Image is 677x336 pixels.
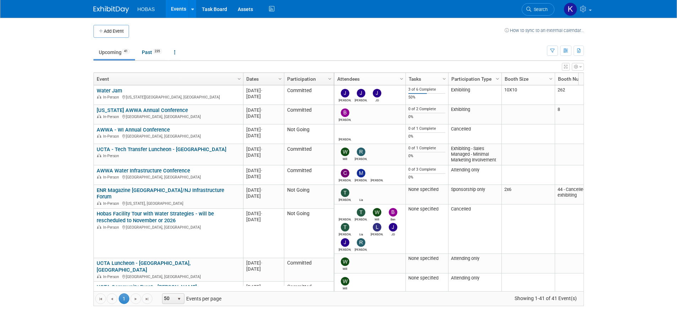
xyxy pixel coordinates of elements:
[357,89,365,97] img: Jeffrey LeBlanc
[97,167,190,174] a: AWWA Water Infrastructure Conference
[398,73,405,84] a: Column Settings
[97,225,101,229] img: In-Person Event
[261,107,262,113] span: -
[246,152,281,158] div: [DATE]
[93,46,135,59] a: Upcoming41
[339,97,351,102] div: Joe Tipton
[408,187,445,192] div: None specified
[97,200,240,206] div: [US_STATE], [GEOGRAPHIC_DATA]
[246,73,279,85] a: Dates
[555,105,608,124] td: 8
[97,260,190,273] a: UCTA Luncheon - [GEOGRAPHIC_DATA], [GEOGRAPHIC_DATA]
[408,126,445,131] div: 0 of 1 Complete
[441,76,447,82] span: Column Settings
[97,174,240,180] div: [GEOGRAPHIC_DATA], [GEOGRAPHIC_DATA]
[97,73,238,85] a: Event
[162,294,174,304] span: 50
[341,108,349,117] img: Bryant Welch
[97,114,101,118] img: In-Person Event
[261,284,262,289] span: -
[371,217,383,221] div: Will Stafford
[357,223,365,231] img: Lia Chowdhury
[448,254,501,273] td: Attending only
[246,260,281,266] div: [DATE]
[93,6,129,13] img: ExhibitDay
[448,165,501,185] td: Attending only
[97,95,101,98] img: In-Person Event
[371,177,383,182] div: Gabriel Castelblanco, P. E.
[284,144,334,165] td: Committed
[93,25,129,38] button: Add Event
[357,208,365,217] img: Tracy DeJarnett
[341,128,349,137] img: Jake Brunoehler, P. E.
[103,154,121,158] span: In-Person
[389,208,397,217] img: Ben Hunter
[448,85,501,105] td: Exhibiting
[339,217,351,221] div: Alison Reeves
[246,266,281,272] div: [DATE]
[97,146,226,153] a: UCTA - Tech Transfer Luncheon - [GEOGRAPHIC_DATA]
[547,73,555,84] a: Column Settings
[408,134,445,139] div: 0%
[284,124,334,144] td: Not Going
[408,256,445,261] div: None specified
[341,148,349,156] img: Will Stafford
[284,209,334,258] td: Not Going
[339,231,351,236] div: Ted Woolsey
[408,175,445,180] div: 0%
[495,76,500,82] span: Column Settings
[138,6,155,12] span: HOBAS
[97,201,101,205] img: In-Person Event
[97,127,170,133] a: AWWA - WI Annual Conference
[357,169,365,177] img: Mike Bussio
[341,223,349,231] img: Ted Woolsey
[97,134,101,138] img: In-Person Event
[408,87,445,92] div: 3 of 6 Complete
[341,208,349,217] img: Alison Reeves
[389,223,397,231] img: JD Demore
[98,296,103,302] span: Go to the first page
[408,95,445,100] div: 50%
[555,85,608,105] td: 262
[341,169,349,177] img: Christopher Shirazy
[355,197,367,202] div: Lia Chowdhury
[122,49,130,54] span: 41
[341,257,349,266] img: Will Stafford
[142,293,152,304] a: Go to the last page
[357,238,365,247] img: Rene Garcia
[133,296,139,302] span: Go to the next page
[284,85,334,105] td: Committed
[555,185,608,204] td: 44 - Cancelled exhibiting
[448,144,501,165] td: Exhibiting - Sales Managed - Minimal Marketing Involvement
[408,154,445,159] div: 0%
[531,7,548,12] span: Search
[448,273,501,293] td: Attending only
[505,73,550,85] a: Booth Size
[235,73,243,84] a: Column Settings
[261,127,262,132] span: -
[261,168,262,173] span: -
[103,95,121,100] span: In-Person
[408,206,445,212] div: None specified
[373,208,381,217] img: Will Stafford
[103,114,121,119] span: In-Person
[355,247,367,251] div: Rene Garcia
[152,49,162,54] span: 235
[277,76,283,82] span: Column Settings
[97,273,240,279] div: [GEOGRAPHIC_DATA], [GEOGRAPHIC_DATA]
[448,124,501,144] td: Cancelled
[97,224,240,230] div: [GEOGRAPHIC_DATA], [GEOGRAPHIC_DATA]
[103,175,121,180] span: In-Person
[97,187,224,200] a: ENR Magazine [GEOGRAPHIC_DATA]/NJ Infrastructure Forum
[339,286,351,290] div: Will Stafford
[261,146,262,152] span: -
[408,167,445,172] div: 0 of 3 Complete
[327,76,333,82] span: Column Settings
[564,2,577,16] img: krystal coker
[284,282,334,305] td: Committed
[341,238,349,247] img: Jeffrey LeBlanc
[339,117,351,122] div: Bryant Welch
[261,187,262,193] span: -
[246,107,281,113] div: [DATE]
[337,73,401,85] a: Attendees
